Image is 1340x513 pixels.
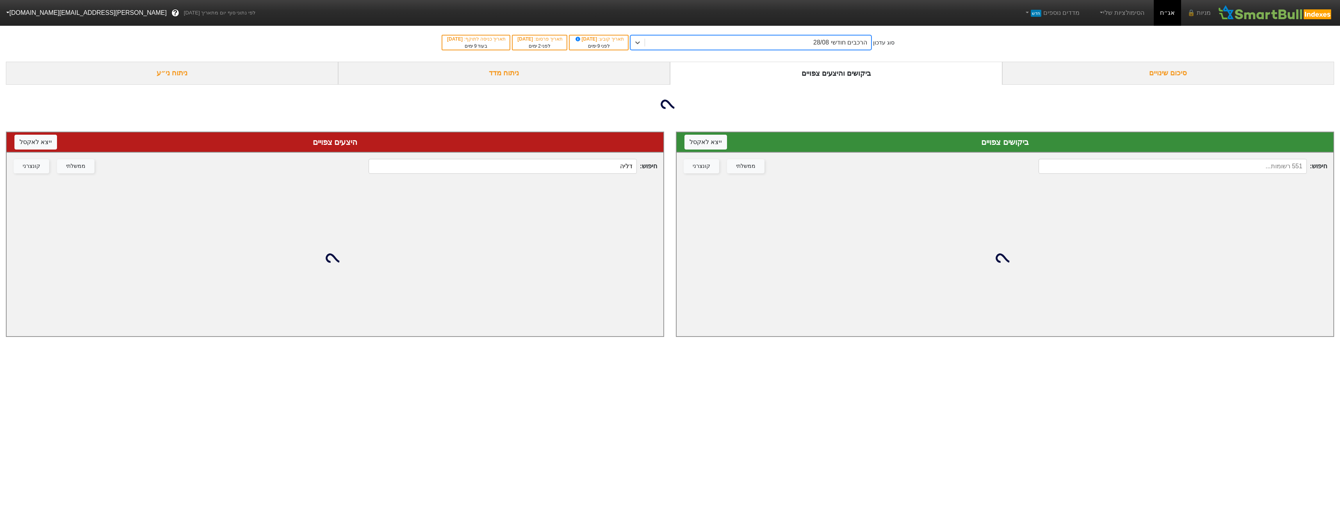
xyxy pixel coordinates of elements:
span: לפי נתוני סוף יום מתאריך [DATE] [184,9,255,17]
span: חיפוש : [1039,159,1327,174]
span: 9 [474,43,477,49]
input: 551 רשומות... [1039,159,1306,174]
a: מדדים נוספיםחדש [1021,5,1083,21]
div: ניתוח מדד [338,62,670,85]
input: 1 רשומות... [369,159,636,174]
div: ממשלתי [736,162,756,171]
div: סוג עדכון [873,39,895,47]
span: חיפוש : [369,159,657,174]
button: ייצא לאקסל [14,135,57,150]
div: לפני ימים [517,43,563,50]
div: בעוד ימים [446,43,506,50]
span: [DATE] [517,36,534,42]
span: 9 [597,43,600,49]
span: חדש [1031,10,1041,17]
button: קונצרני [14,159,49,173]
a: הסימולציות שלי [1095,5,1148,21]
img: loading... [326,249,344,267]
div: קונצרני [23,162,40,171]
button: ייצא לאקסל [684,135,727,150]
div: לפני ימים [574,43,624,50]
div: הרכבים חודשי 28/08 [813,38,867,47]
div: ביקושים והיצעים צפויים [670,62,1002,85]
div: קונצרני [693,162,710,171]
div: תאריך כניסה לתוקף : [446,36,506,43]
img: SmartBull [1217,5,1334,21]
span: ? [173,8,177,18]
span: [DATE] [574,36,599,42]
div: היצעים צפויים [14,136,656,148]
div: תאריך קובע : [574,36,624,43]
span: [DATE] [447,36,464,42]
button: ממשלתי [57,159,94,173]
div: ממשלתי [66,162,86,171]
span: 2 [538,43,541,49]
button: קונצרני [684,159,719,173]
div: תאריך פרסום : [517,36,563,43]
div: סיכום שינויים [1002,62,1335,85]
button: ממשלתי [727,159,764,173]
img: loading... [661,95,679,114]
div: ניתוח ני״ע [6,62,338,85]
img: loading... [996,249,1014,267]
div: ביקושים צפויים [684,136,1326,148]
